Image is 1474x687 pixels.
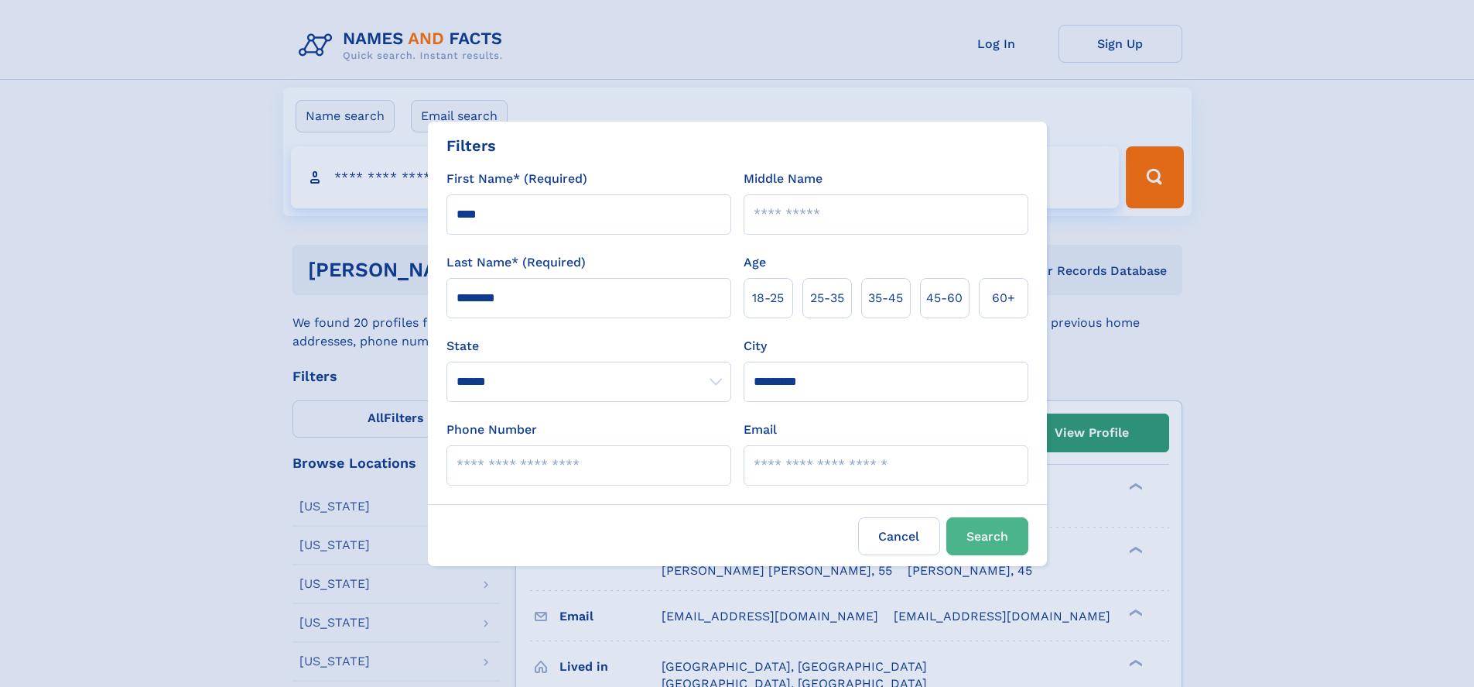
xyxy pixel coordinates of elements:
[868,289,903,307] span: 35‑45
[446,337,731,356] label: State
[752,289,784,307] span: 18‑25
[744,253,766,272] label: Age
[744,170,822,188] label: Middle Name
[446,253,586,272] label: Last Name* (Required)
[992,289,1015,307] span: 60+
[744,421,777,439] label: Email
[858,517,940,555] label: Cancel
[446,421,537,439] label: Phone Number
[946,517,1028,555] button: Search
[810,289,844,307] span: 25‑35
[744,337,767,356] label: City
[446,170,587,188] label: First Name* (Required)
[926,289,963,307] span: 45‑60
[446,134,496,157] div: Filters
